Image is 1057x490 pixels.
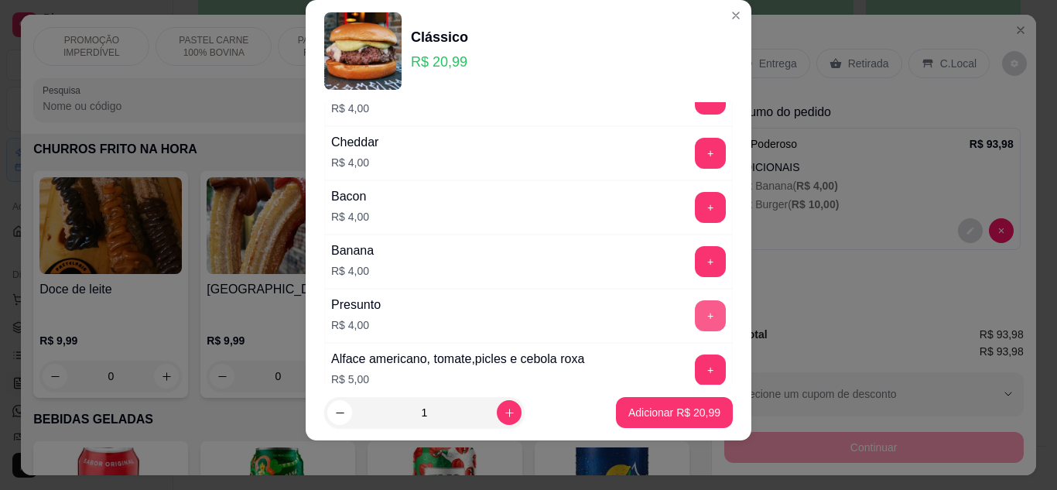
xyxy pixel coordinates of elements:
p: R$ 5,00 [331,372,584,387]
p: R$ 20,99 [411,51,468,73]
img: product-image [324,12,402,90]
button: decrease-product-quantity [327,400,352,425]
button: add [695,300,726,331]
div: Presunto [331,296,381,314]
div: Bacon [331,187,369,206]
p: R$ 4,00 [331,209,369,224]
p: R$ 4,00 [331,263,374,279]
div: Clássico [411,26,468,48]
div: Banana [331,242,374,260]
button: add [695,355,726,385]
div: Alface americano, tomate,picles e cebola roxa [331,350,584,368]
button: add [695,138,726,169]
p: R$ 4,00 [331,101,378,116]
button: increase-product-quantity [497,400,522,425]
p: Adicionar R$ 20,99 [628,405,720,420]
button: Close [723,3,748,28]
p: R$ 4,00 [331,155,378,170]
div: Cheddar [331,133,378,152]
button: add [695,246,726,277]
button: add [695,192,726,223]
button: Adicionar R$ 20,99 [616,397,733,428]
p: R$ 4,00 [331,317,381,333]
